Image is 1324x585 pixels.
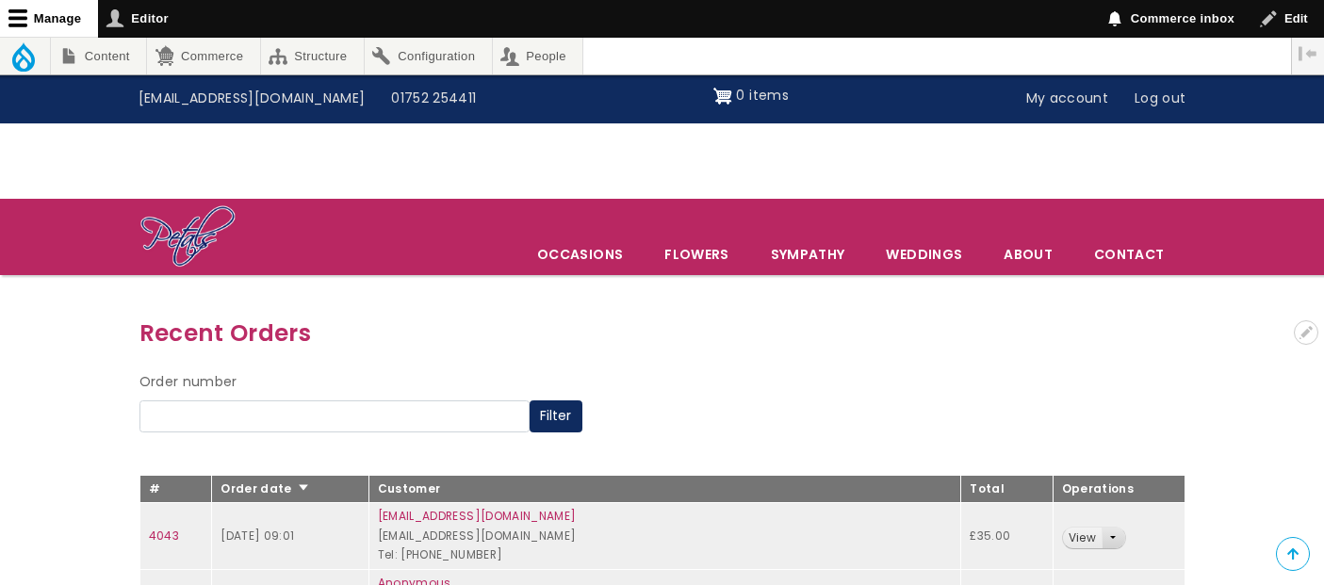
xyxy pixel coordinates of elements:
[1121,81,1199,117] a: Log out
[378,508,577,524] a: [EMAIL_ADDRESS][DOMAIN_NAME]
[51,38,146,74] a: Content
[713,81,732,111] img: Shopping cart
[1074,235,1184,274] a: Contact
[751,235,865,274] a: Sympathy
[530,400,582,432] button: Filter
[1013,81,1122,117] a: My account
[368,503,961,570] td: [EMAIL_ADDRESS][DOMAIN_NAME] Tel: [PHONE_NUMBER]
[221,480,310,496] a: Order date
[866,235,982,274] span: Weddings
[493,38,583,74] a: People
[261,38,364,74] a: Structure
[149,528,179,544] a: 4043
[1053,475,1185,503] th: Operations
[1292,38,1324,70] button: Vertical orientation
[961,503,1053,570] td: £35.00
[221,528,294,544] time: [DATE] 09:01
[139,315,1185,351] h3: Recent Orders
[645,235,748,274] a: Flowers
[139,204,237,270] img: Home
[961,475,1053,503] th: Total
[736,86,788,105] span: 0 items
[1294,320,1318,345] button: Open configuration options
[984,235,1072,274] a: About
[147,38,259,74] a: Commerce
[365,38,492,74] a: Configuration
[125,81,379,117] a: [EMAIL_ADDRESS][DOMAIN_NAME]
[517,235,643,274] span: Occasions
[139,371,237,394] label: Order number
[1063,528,1102,549] a: View
[713,81,789,111] a: Shopping cart 0 items
[378,81,489,117] a: 01752 254411
[368,475,961,503] th: Customer
[139,475,212,503] th: #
